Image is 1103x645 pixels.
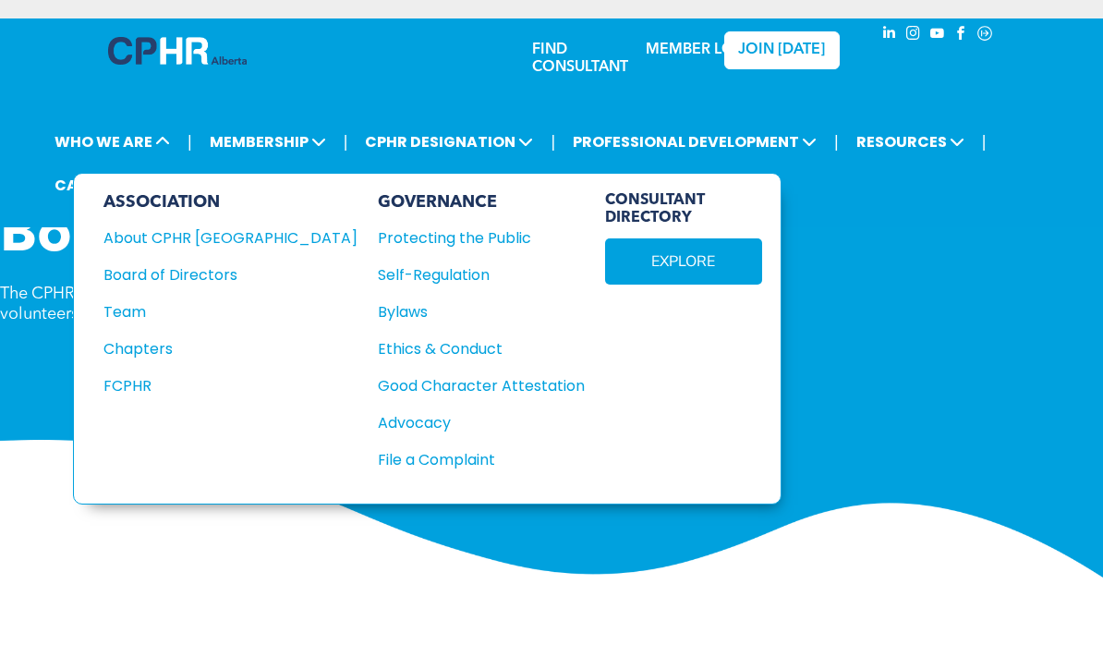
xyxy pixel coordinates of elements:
div: Team [103,300,333,323]
a: Board of Directors [103,263,358,286]
a: EXPLORE [605,238,762,285]
a: Self-Regulation [378,263,585,286]
div: ASSOCIATION [103,192,358,213]
a: Social network [975,23,995,48]
a: About CPHR [GEOGRAPHIC_DATA] [103,226,358,249]
a: Chapters [103,337,358,360]
div: Board of Directors [103,263,333,286]
li: | [551,123,555,161]
div: Self-Regulation [378,263,564,286]
a: youtube [927,23,947,48]
a: File a Complaint [378,448,585,471]
a: facebook [951,23,971,48]
a: instagram [903,23,923,48]
span: MEMBERSHIP [204,125,332,159]
a: linkedin [879,23,899,48]
li: | [834,123,839,161]
span: RESOURCES [851,125,970,159]
li: | [982,123,987,161]
div: Good Character Attestation [378,374,564,397]
div: FCPHR [103,374,333,397]
a: Protecting the Public [378,226,585,249]
li: | [344,123,348,161]
a: FCPHR [103,374,358,397]
a: Bylaws [378,300,585,323]
span: CONSULTANT DIRECTORY [605,192,762,227]
a: FIND CONSULTANT [532,43,628,75]
a: JOIN [DATE] [724,31,840,69]
a: Good Character Attestation [378,374,585,397]
div: Bylaws [378,300,564,323]
span: WHO WE ARE [49,125,176,159]
span: CPHR DESIGNATION [359,125,539,159]
li: | [188,123,192,161]
div: About CPHR [GEOGRAPHIC_DATA] [103,226,333,249]
div: File a Complaint [378,448,564,471]
a: Team [103,300,358,323]
div: Ethics & Conduct [378,337,564,360]
div: Chapters [103,337,333,360]
span: JOIN [DATE] [738,42,825,59]
span: PROFESSIONAL DEVELOPMENT [567,125,822,159]
div: GOVERNANCE [378,192,585,213]
a: Advocacy [378,411,585,434]
div: Protecting the Public [378,226,564,249]
a: MEMBER LOGIN [646,43,761,57]
img: A blue and white logo for cp alberta [108,37,247,65]
a: Ethics & Conduct [378,337,585,360]
div: Advocacy [378,411,564,434]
